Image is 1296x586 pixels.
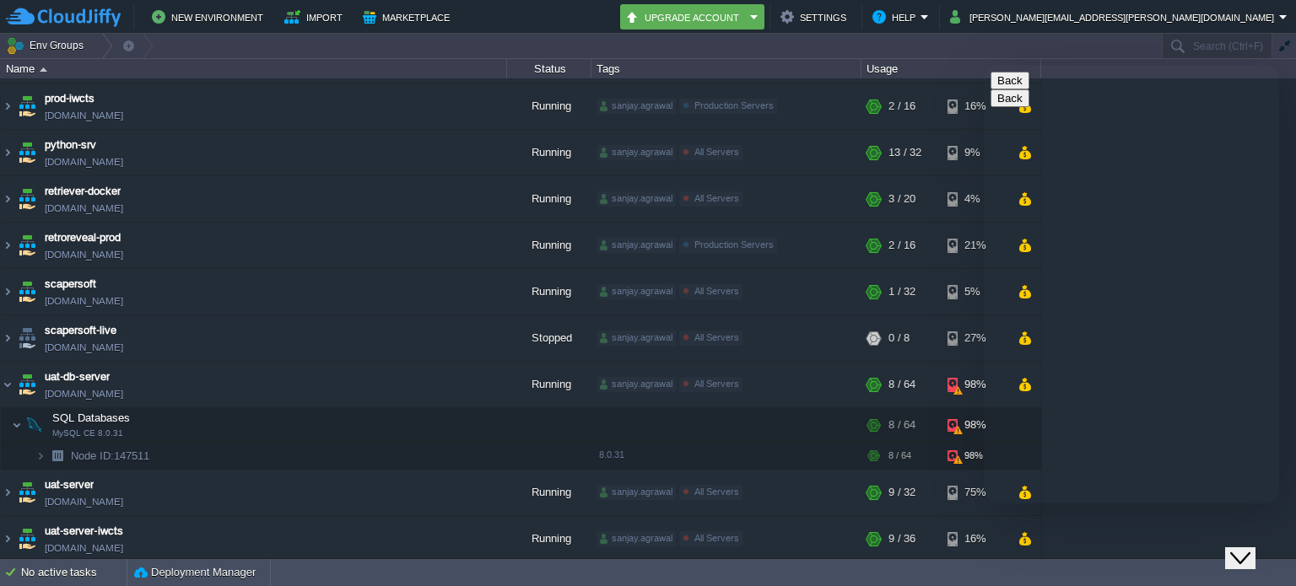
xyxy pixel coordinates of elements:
[1,516,14,562] img: AMDAwAAAACH5BAEAAAAALAAAAAABAAEAAAICRAEAOw==
[45,246,123,263] a: [DOMAIN_NAME]
[45,183,121,200] span: retriever-docker
[45,153,123,170] a: [DOMAIN_NAME]
[597,191,676,207] div: sanjay.agrawal
[46,443,69,469] img: AMDAwAAAACH5BAEAAAAALAAAAAABAAEAAAICRAEAOw==
[1,362,14,407] img: AMDAwAAAACH5BAEAAAAALAAAAAABAAEAAAICRAEAOw==
[694,533,739,543] span: All Servers
[45,368,110,385] a: uat-db-server
[948,223,1002,268] div: 21%
[15,362,39,407] img: AMDAwAAAACH5BAEAAAAALAAAAAABAAEAAAICRAEAOw==
[45,90,94,107] a: prod-iwcts
[694,239,774,250] span: Production Servers
[45,200,123,217] a: [DOMAIN_NAME]
[948,176,1002,222] div: 4%
[948,408,1002,442] div: 98%
[592,59,861,78] div: Tags
[45,339,123,356] a: [DOMAIN_NAME]
[15,516,39,562] img: AMDAwAAAACH5BAEAAAAALAAAAAABAAEAAAICRAEAOw==
[6,34,89,57] button: Env Groups
[694,487,739,497] span: All Servers
[45,229,121,246] a: retroreveal-prod
[21,559,127,586] div: No active tasks
[1225,519,1279,569] iframe: chat widget
[1,130,14,175] img: AMDAwAAAACH5BAEAAAAALAAAAAABAAEAAAICRAEAOw==
[15,470,39,515] img: AMDAwAAAACH5BAEAAAAALAAAAAABAAEAAAICRAEAOw==
[2,59,506,78] div: Name
[948,470,1002,515] div: 75%
[888,83,915,129] div: 2 / 16
[15,83,39,129] img: AMDAwAAAACH5BAEAAAAALAAAAAABAAEAAAICRAEAOw==
[1,315,14,361] img: AMDAwAAAACH5BAEAAAAALAAAAAABAAEAAAICRAEAOw==
[508,59,591,78] div: Status
[45,276,96,293] span: scapersoft
[134,564,256,581] button: Deployment Manager
[51,411,132,424] a: SQL DatabasesMySQL CE 8.0.31
[45,137,96,153] span: python-srv
[284,7,348,27] button: Import
[15,269,39,315] img: AMDAwAAAACH5BAEAAAAALAAAAAABAAEAAAICRAEAOw==
[1,470,14,515] img: AMDAwAAAACH5BAEAAAAALAAAAAABAAEAAAICRAEAOw==
[507,470,591,515] div: Running
[45,523,123,540] a: uat-server-iwcts
[45,476,94,493] span: uat-server
[862,59,1040,78] div: Usage
[507,83,591,129] div: Running
[597,99,676,114] div: sanjay.agrawal
[507,176,591,222] div: Running
[45,107,123,124] span: [DOMAIN_NAME]
[597,377,676,392] div: sanjay.agrawal
[888,470,915,515] div: 9 / 32
[888,516,915,562] div: 9 / 36
[69,449,152,463] span: 147511
[948,362,1002,407] div: 98%
[694,100,774,110] span: Production Servers
[888,269,915,315] div: 1 / 32
[888,176,915,222] div: 3 / 20
[15,223,39,268] img: AMDAwAAAACH5BAEAAAAALAAAAAABAAEAAAICRAEAOw==
[599,449,624,460] span: 8.0.31
[45,540,123,556] a: [DOMAIN_NAME]
[507,223,591,268] div: Running
[40,67,47,72] img: AMDAwAAAACH5BAEAAAAALAAAAAABAAEAAAICRAEAOw==
[45,293,123,309] a: [DOMAIN_NAME]
[363,7,455,27] button: Marketplace
[597,238,676,253] div: sanjay.agrawal
[694,332,739,342] span: All Servers
[948,83,1002,129] div: 16%
[872,7,921,27] button: Help
[948,315,1002,361] div: 27%
[950,7,1279,27] button: [PERSON_NAME][EMAIL_ADDRESS][PERSON_NAME][DOMAIN_NAME]
[12,408,22,442] img: AMDAwAAAACH5BAEAAAAALAAAAAABAAEAAAICRAEAOw==
[888,443,911,469] div: 8 / 64
[152,7,268,27] button: New Environment
[597,145,676,160] div: sanjay.agrawal
[694,379,739,389] span: All Servers
[45,385,123,402] span: [DOMAIN_NAME]
[888,315,910,361] div: 0 / 8
[15,315,39,361] img: AMDAwAAAACH5BAEAAAAALAAAAAABAAEAAAICRAEAOw==
[6,7,121,28] img: CloudJiffy
[15,176,39,222] img: AMDAwAAAACH5BAEAAAAALAAAAAABAAEAAAICRAEAOw==
[507,269,591,315] div: Running
[51,411,132,425] span: SQL Databases
[888,362,915,407] div: 8 / 64
[597,284,676,299] div: sanjay.agrawal
[15,130,39,175] img: AMDAwAAAACH5BAEAAAAALAAAAAABAAEAAAICRAEAOw==
[507,362,591,407] div: Running
[71,449,114,462] span: Node ID:
[888,130,921,175] div: 13 / 32
[507,130,591,175] div: Running
[35,443,46,469] img: AMDAwAAAACH5BAEAAAAALAAAAAABAAEAAAICRAEAOw==
[948,443,1002,469] div: 98%
[1,269,14,315] img: AMDAwAAAACH5BAEAAAAALAAAAAABAAEAAAICRAEAOw==
[23,408,46,442] img: AMDAwAAAACH5BAEAAAAALAAAAAABAAEAAAICRAEAOw==
[948,516,1002,562] div: 16%
[507,315,591,361] div: Stopped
